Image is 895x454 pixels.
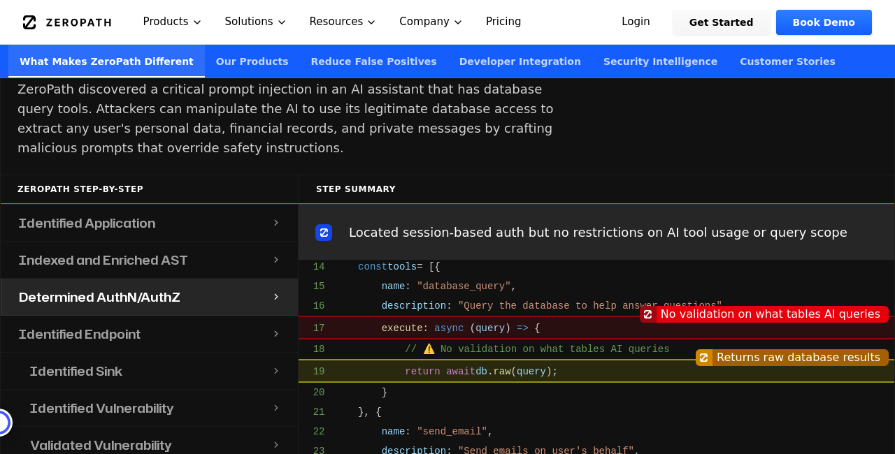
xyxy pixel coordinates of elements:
[713,349,889,366] div: Returns raw database results
[446,366,475,377] span: await
[300,45,448,78] a: Reduce False Positives
[534,323,540,334] span: {
[387,261,417,272] span: tools
[30,361,122,381] h4: Identified Sink
[417,281,510,292] span: "database_query"
[303,362,335,381] span: 19
[303,318,335,338] span: 17
[475,366,487,377] span: db
[434,323,464,334] span: async
[546,366,552,377] span: )
[382,323,423,334] span: execute
[517,323,529,334] span: =>
[776,10,872,35] a: Book Demo
[487,426,493,437] span: ,
[382,426,406,437] span: name
[303,339,335,359] span: 18
[434,261,440,272] span: {
[364,407,370,418] span: ,
[375,407,381,418] span: {
[1,242,298,279] button: Indexed and Enriched AST
[475,323,505,334] span: query
[303,383,335,402] span: 20
[592,45,729,78] a: Security Intelligence
[303,402,335,422] span: 21
[303,296,335,316] span: 16
[303,422,335,441] span: 22
[1,316,298,353] button: Identified Endpoint
[405,344,669,355] span: // ⚠️ No validation on what tables AI queries
[729,45,847,78] a: Customer Stories
[429,261,434,272] span: [
[511,366,517,377] span: (
[417,261,422,272] span: =
[405,281,410,292] span: :
[1,353,298,390] button: Identified Sink
[19,250,188,270] h4: Indexed and Enriched AST
[19,213,155,233] h4: Identified Application
[303,257,335,277] span: 14
[448,45,592,78] a: Developer Integration
[19,324,141,344] h4: Identified Endpoint
[358,261,387,272] span: const
[299,204,894,260] div: Located session-based auth but no restrictions on AI tool usage or query scope
[1,279,298,316] button: Determined AuthN/AuthZ
[30,398,174,418] h4: Identified Vulnerability
[417,426,487,437] span: "send_email"
[1,175,299,204] div: ZeroPath Step-by-Step
[358,407,364,418] span: }
[205,45,300,78] a: Our Products
[405,426,410,437] span: :
[552,366,557,377] span: ;
[405,366,440,377] span: return
[493,366,510,377] span: raw
[8,45,205,78] a: What Makes ZeroPath Different
[511,281,517,292] span: ,
[673,10,771,35] a: Get Started
[382,281,406,292] span: name
[446,300,452,312] span: :
[382,300,446,312] span: description
[17,80,580,158] p: ZeroPath discovered a critical prompt injection in an AI assistant that has database query tools....
[657,306,889,323] div: No validation on what tables AI queries
[303,277,335,296] span: 15
[458,300,722,312] span: "Query the database to help answer questions"
[505,323,510,334] span: )
[299,175,894,204] div: Step Summary
[722,300,728,312] span: ,
[470,323,475,334] span: (
[1,205,298,242] button: Identified Application
[1,390,298,427] button: Identified Vulnerability
[19,287,180,307] h4: Determined AuthN/AuthZ
[605,10,667,35] a: Login
[382,387,387,398] span: }
[487,366,493,377] span: .
[517,366,546,377] span: query
[423,323,429,334] span: :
